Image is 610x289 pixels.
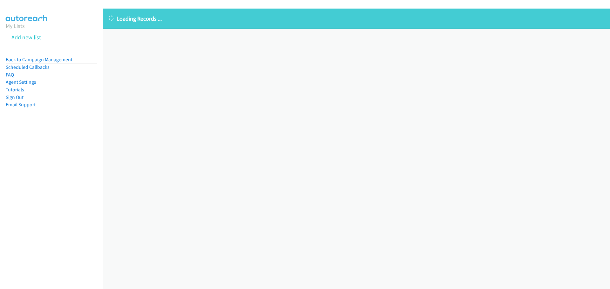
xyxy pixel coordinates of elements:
[6,79,36,85] a: Agent Settings
[109,14,604,23] p: Loading Records ...
[6,56,72,62] a: Back to Campaign Management
[6,102,36,108] a: Email Support
[11,34,41,41] a: Add new list
[6,64,50,70] a: Scheduled Callbacks
[6,72,14,78] a: FAQ
[6,87,24,93] a: Tutorials
[6,22,25,30] a: My Lists
[6,94,24,100] a: Sign Out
